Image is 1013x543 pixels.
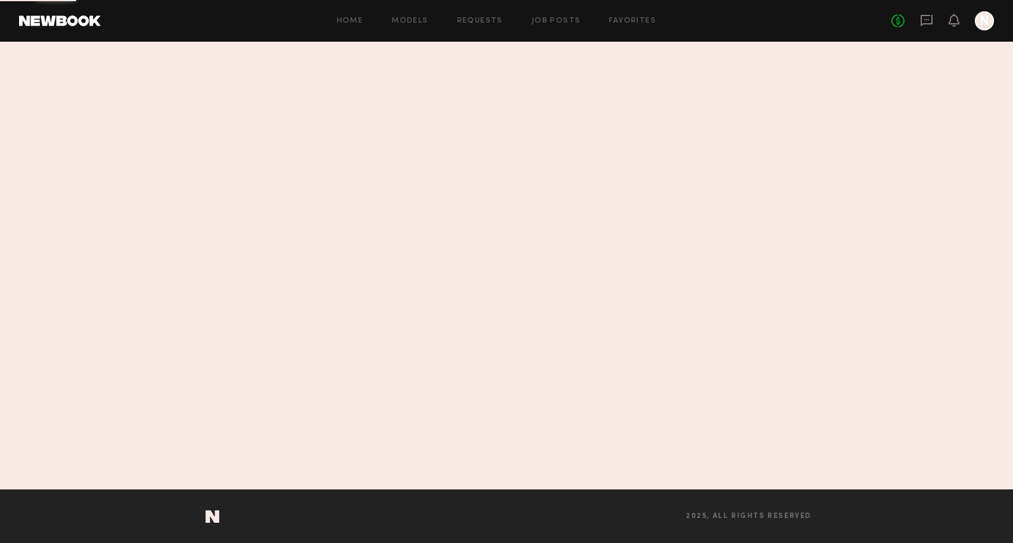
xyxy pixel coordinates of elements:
[391,17,428,25] a: Models
[609,17,656,25] a: Favorites
[457,17,503,25] a: Requests
[532,17,581,25] a: Job Posts
[337,17,363,25] a: Home
[686,513,812,520] span: 2025, all rights reserved
[975,11,994,30] a: N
